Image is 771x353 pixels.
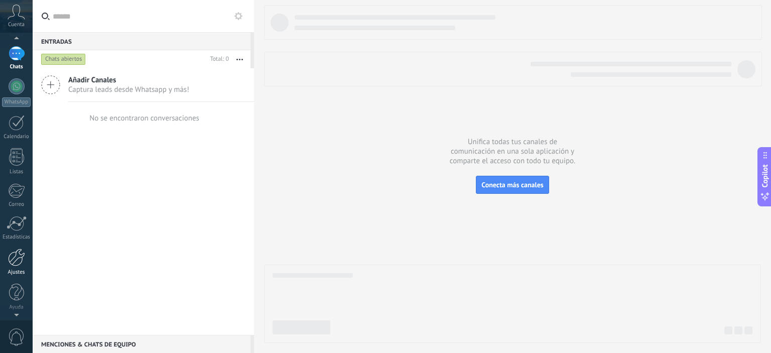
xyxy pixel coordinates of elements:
div: Entradas [33,32,250,50]
button: Conecta más canales [476,176,549,194]
div: Chats abiertos [41,53,86,65]
div: Calendario [2,134,31,140]
span: Copilot [760,164,770,187]
div: Listas [2,169,31,175]
div: Estadísticas [2,234,31,241]
span: Conecta más canales [481,180,543,189]
div: Menciones & Chats de equipo [33,335,250,353]
div: WhatsApp [2,97,31,107]
button: Más [229,50,250,68]
div: No se encontraron conversaciones [89,113,199,123]
div: Chats [2,64,31,70]
span: Captura leads desde Whatsapp y más! [68,85,189,94]
span: Añadir Canales [68,75,189,85]
div: Total: 0 [206,54,229,64]
div: Ayuda [2,304,31,311]
div: Correo [2,201,31,208]
span: Cuenta [8,22,25,28]
div: Ajustes [2,269,31,276]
